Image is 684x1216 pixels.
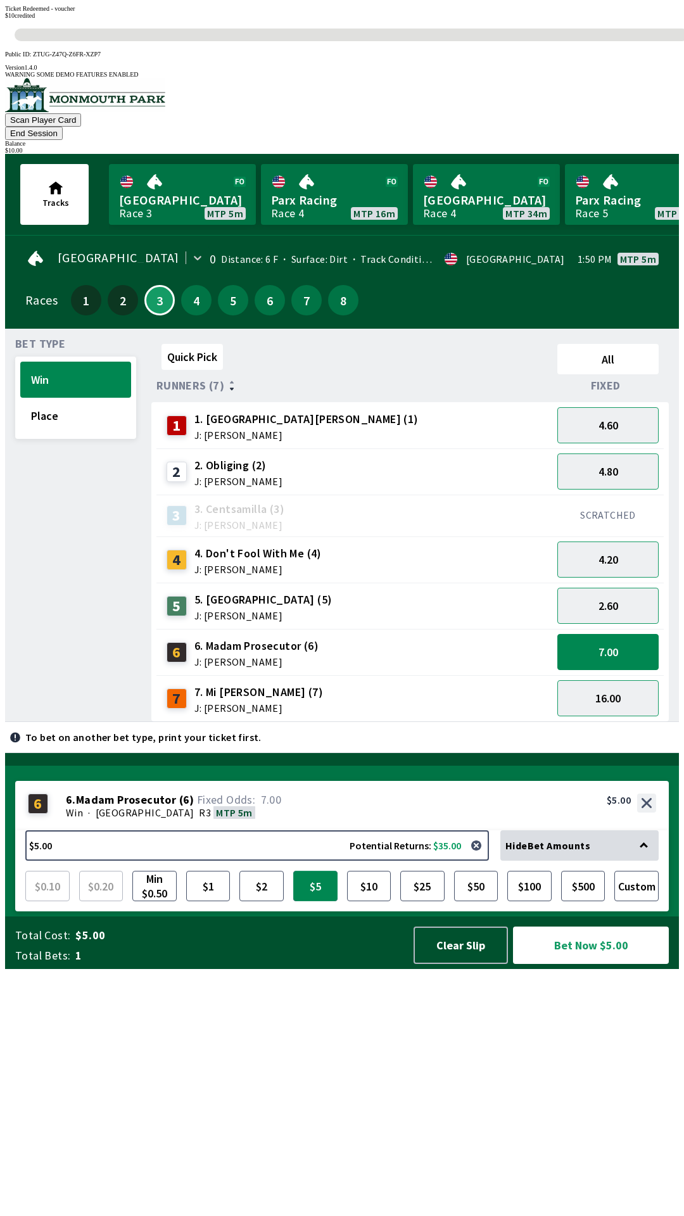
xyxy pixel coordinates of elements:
[591,381,621,391] span: Fixed
[194,476,282,486] span: J: [PERSON_NAME]
[179,794,194,806] span: ( 6 )
[108,285,138,315] button: 2
[423,208,456,218] div: Race 4
[76,794,176,806] span: Madam Prosecutor
[167,415,187,436] div: 1
[348,253,459,265] span: Track Condition: Firm
[331,296,355,305] span: 8
[557,680,659,716] button: 16.00
[20,398,131,434] button: Place
[75,948,402,963] span: 1
[149,297,170,303] span: 3
[194,684,323,700] span: 7. Mi [PERSON_NAME] (7)
[557,588,659,624] button: 2.60
[42,197,69,208] span: Tracks
[557,509,659,521] div: SCRATCHED
[5,140,679,147] div: Balance
[194,564,322,574] span: J: [PERSON_NAME]
[25,830,489,861] button: $5.00Potential Returns: $35.00
[111,296,135,305] span: 2
[457,874,495,898] span: $50
[620,254,656,264] span: MTP 5m
[96,806,194,819] span: [GEOGRAPHIC_DATA]
[20,362,131,398] button: Win
[156,379,552,392] div: Runners (7)
[189,874,227,898] span: $1
[71,285,101,315] button: 1
[194,592,332,608] span: 5. [GEOGRAPHIC_DATA] (5)
[221,253,278,265] span: Distance: 6 F
[5,78,165,112] img: venue logo
[15,928,70,943] span: Total Cost:
[607,794,631,806] div: $5.00
[194,457,282,474] span: 2. Obliging (2)
[58,253,179,263] span: [GEOGRAPHIC_DATA]
[25,732,262,742] p: To bet on another bet type, print your ticket first.
[5,113,81,127] button: Scan Player Card
[598,418,618,433] span: 4.60
[271,192,398,208] span: Parx Racing
[5,147,679,154] div: $ 10.00
[557,541,659,578] button: 4.20
[5,12,35,19] span: $ 10 credited
[564,874,602,898] span: $500
[31,408,120,423] span: Place
[181,285,212,315] button: 4
[194,657,319,667] span: J: [PERSON_NAME]
[194,501,284,517] span: 3. Centsamilla (3)
[144,285,175,315] button: 3
[598,598,618,613] span: 2.60
[218,285,248,315] button: 5
[353,208,395,218] span: MTP 16m
[258,296,282,305] span: 6
[350,874,388,898] span: $10
[167,642,187,662] div: 6
[167,550,187,570] div: 4
[167,462,187,482] div: 2
[136,874,174,898] span: Min $0.50
[563,352,653,367] span: All
[425,938,497,953] span: Clear Slip
[161,344,223,370] button: Quick Pick
[598,552,618,567] span: 4.20
[578,254,612,264] span: 1:50 PM
[614,871,659,901] button: Custom
[221,296,245,305] span: 5
[557,344,659,374] button: All
[5,51,679,58] div: Public ID:
[575,208,608,218] div: Race 5
[261,792,282,807] span: 7.00
[167,596,187,616] div: 5
[291,285,322,315] button: 7
[561,871,605,901] button: $500
[167,505,187,526] div: 3
[186,871,231,901] button: $1
[66,806,83,819] span: Win
[595,691,621,706] span: 16.00
[400,871,445,901] button: $25
[557,634,659,670] button: 7.00
[413,164,560,225] a: [GEOGRAPHIC_DATA]Race 4MTP 34m
[5,127,63,140] button: End Session
[31,372,120,387] span: Win
[261,164,408,225] a: Parx RacingRace 4MTP 16m
[167,350,217,364] span: Quick Pick
[15,339,65,349] span: Bet Type
[167,688,187,709] div: 7
[466,254,565,264] div: [GEOGRAPHIC_DATA]
[505,839,590,852] span: Hide Bet Amounts
[119,192,246,208] span: [GEOGRAPHIC_DATA]
[255,285,285,315] button: 6
[423,192,550,208] span: [GEOGRAPHIC_DATA]
[510,874,548,898] span: $100
[88,806,90,819] span: ·
[210,254,216,264] div: 0
[194,638,319,654] span: 6. Madam Prosecutor (6)
[5,64,679,71] div: Version 1.4.0
[119,208,152,218] div: Race 3
[132,871,177,901] button: Min $0.50
[243,874,281,898] span: $2
[20,164,89,225] button: Tracks
[194,703,323,713] span: J: [PERSON_NAME]
[184,296,208,305] span: 4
